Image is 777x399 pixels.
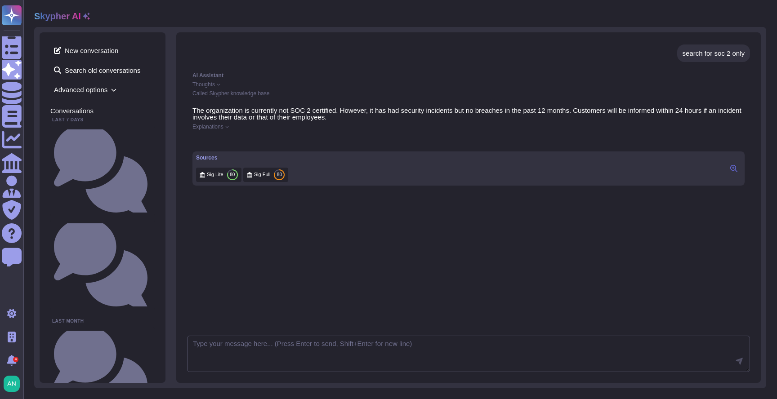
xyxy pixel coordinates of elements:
[192,137,200,144] button: Copy this response
[50,319,155,324] div: Last month
[2,374,26,394] button: user
[683,50,745,57] div: search for soc 2 only
[210,137,218,144] button: Dislike this response
[196,168,241,182] div: Click to preview/edit this source
[50,63,155,77] span: Search old conversations
[192,107,745,120] p: The organization is currently not SOC 2 certified. However, it has had security incidents but no ...
[50,43,155,58] span: New conversation
[727,163,741,174] button: Click to view sources in the right panel
[230,173,235,177] span: 80
[13,357,18,362] div: 4
[192,124,223,129] span: Explanations
[192,82,215,87] span: Thoughts
[192,73,745,78] div: AI Assistant
[196,155,288,160] div: Sources
[50,83,155,97] span: Advanced options
[192,90,269,97] span: Called Skypher knowledge base
[201,137,209,144] button: Like this response
[277,173,282,177] span: 80
[254,171,271,178] span: Sig Full
[34,11,81,22] h2: Skypher AI
[207,171,223,178] span: Sig Lite
[243,168,289,182] div: Click to preview/edit this source
[50,118,155,122] div: Last 7 days
[4,376,20,392] img: user
[50,107,155,114] div: Conversations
